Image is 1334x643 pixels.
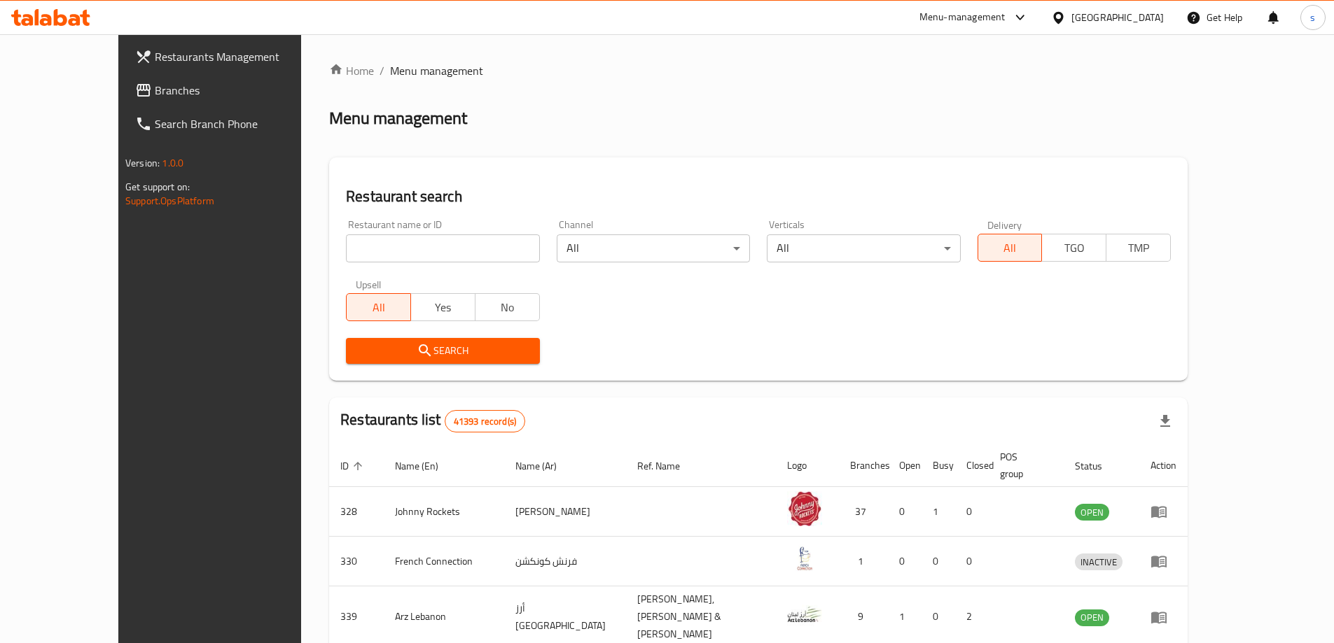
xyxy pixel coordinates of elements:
span: Search Branch Phone [155,115,330,132]
div: Total records count [445,410,525,432]
td: 0 [955,487,989,537]
div: Menu [1151,553,1176,570]
td: 37 [839,487,888,537]
label: Upsell [356,279,382,289]
span: No [481,297,534,318]
div: All [767,234,960,262]
button: All [978,234,1043,262]
span: OPEN [1075,609,1109,626]
div: Menu [1151,609,1176,626]
th: Busy [922,444,955,487]
span: Get support on: [125,178,190,196]
span: Ref. Name [637,458,698,474]
th: Closed [955,444,989,487]
div: OPEN [1075,504,1109,521]
span: TGO [1048,238,1101,258]
button: Search [346,338,539,364]
span: Branches [155,82,330,99]
nav: breadcrumb [329,62,1188,79]
span: TMP [1112,238,1165,258]
li: / [380,62,384,79]
img: Arz Lebanon [787,597,822,632]
div: All [557,234,750,262]
span: INACTIVE [1075,554,1123,570]
td: 0 [922,537,955,586]
span: Name (Ar) [515,458,575,474]
span: Name (En) [395,458,457,474]
td: 0 [888,487,922,537]
td: 0 [888,537,922,586]
td: 0 [955,537,989,586]
span: Menu management [390,62,483,79]
img: French Connection [787,541,822,576]
th: Logo [776,444,839,487]
h2: Menu management [329,107,467,129]
div: OPEN [1075,609,1109,626]
a: Support.OpsPlatform [125,192,214,210]
span: ID [340,458,367,474]
button: TGO [1041,234,1106,262]
h2: Restaurant search [346,186,1171,207]
label: Delivery [987,220,1022,229]
span: s [1310,10,1315,25]
button: No [475,293,540,321]
span: Restaurants Management [155,48,330,65]
div: Export file [1148,404,1182,438]
span: All [352,297,405,318]
a: Branches [124,73,341,107]
th: Action [1139,444,1188,487]
h2: Restaurants list [340,409,525,432]
span: Version: [125,154,160,172]
div: [GEOGRAPHIC_DATA] [1071,10,1164,25]
td: 328 [329,487,384,537]
span: POS group [1000,448,1047,482]
td: [PERSON_NAME] [504,487,626,537]
button: TMP [1106,234,1171,262]
td: Johnny Rockets [384,487,504,537]
div: INACTIVE [1075,553,1123,570]
input: Search for restaurant name or ID.. [346,234,539,262]
td: 330 [329,537,384,586]
span: Status [1075,458,1120,474]
td: French Connection [384,537,504,586]
div: Menu-management [919,9,1006,26]
td: فرنش كونكشن [504,537,626,586]
div: Menu [1151,503,1176,520]
img: Johnny Rockets [787,491,822,526]
span: All [984,238,1037,258]
th: Branches [839,444,888,487]
td: 1 [922,487,955,537]
span: Yes [417,297,470,318]
a: Search Branch Phone [124,107,341,141]
a: Restaurants Management [124,40,341,73]
button: All [346,293,411,321]
span: OPEN [1075,504,1109,521]
button: Yes [410,293,475,321]
td: 1 [839,537,888,586]
span: 1.0.0 [162,154,183,172]
span: 41393 record(s) [445,415,524,428]
a: Home [329,62,374,79]
th: Open [888,444,922,487]
span: Search [357,342,528,360]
